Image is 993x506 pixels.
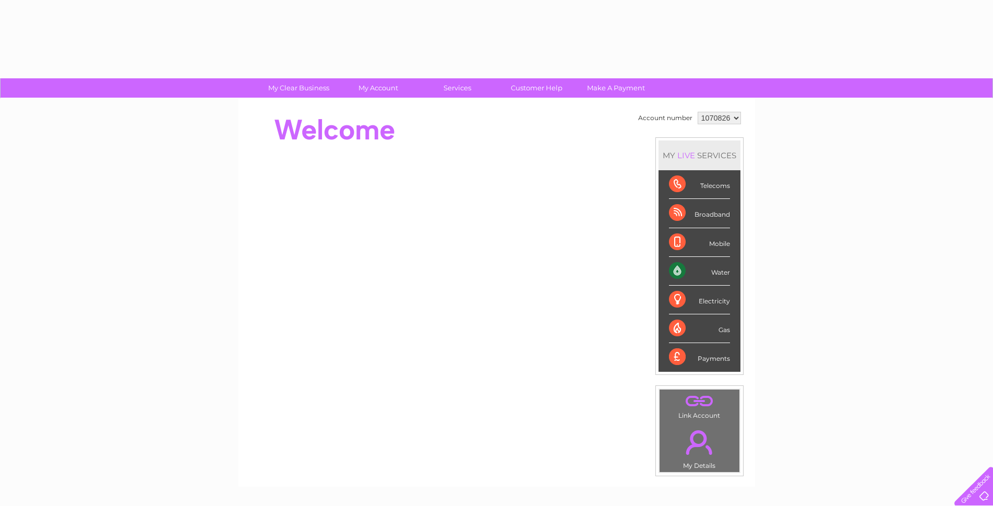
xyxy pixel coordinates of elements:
a: . [662,392,737,410]
div: MY SERVICES [659,140,740,170]
div: Water [669,257,730,286]
a: . [662,424,737,461]
td: Account number [636,109,695,127]
div: Payments [669,343,730,371]
div: Electricity [669,286,730,314]
a: My Clear Business [256,78,342,98]
div: LIVE [675,150,697,160]
div: Mobile [669,228,730,257]
div: Telecoms [669,170,730,199]
div: Gas [669,314,730,343]
a: Customer Help [494,78,580,98]
a: Services [414,78,500,98]
a: Make A Payment [573,78,659,98]
td: My Details [659,421,740,473]
a: My Account [335,78,421,98]
div: Broadband [669,199,730,228]
td: Link Account [659,389,740,422]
